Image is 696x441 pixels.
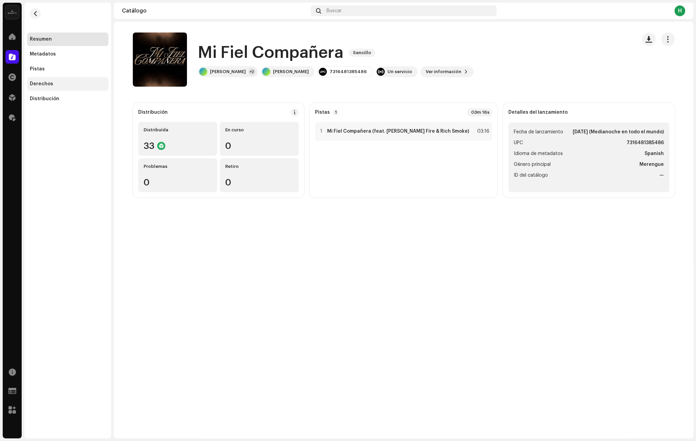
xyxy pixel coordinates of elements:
div: 03m 16s [467,108,492,116]
button: Ver información [420,66,473,77]
span: Género principal [514,160,551,169]
div: [PERSON_NAME] [210,69,246,74]
strong: Mi Fiel Compañera (feat. [PERSON_NAME] Fire & Rich Smoke) [327,129,469,134]
div: Resumen [30,37,52,42]
div: Distribución [30,96,59,102]
strong: Spanish [645,150,664,158]
span: UPC [514,139,523,147]
div: 7316481385486 [330,69,367,74]
strong: Merengue [639,160,664,169]
re-m-nav-item: Pistas [27,62,108,76]
strong: — [659,171,664,179]
p-badge: 1 [333,109,339,115]
strong: Detalles del lanzamiento [508,110,568,115]
span: Sencillo [349,49,375,57]
strong: 7316481385486 [627,139,664,147]
div: Catálogo [122,8,308,14]
strong: Pistas [315,110,330,115]
div: Retiro [225,164,293,169]
div: Distribuída [144,127,212,133]
h1: Mi Fiel Compañera [198,42,343,64]
span: ID del catálogo [514,171,548,179]
span: Ver información [426,65,461,79]
div: Metadatos [30,51,56,57]
div: Distribución [138,110,168,115]
span: Fecha de lanzamiento [514,128,563,136]
div: En curso [225,127,293,133]
div: +2 [249,68,255,75]
div: Problemas [144,164,212,169]
re-m-nav-item: Metadatos [27,47,108,61]
div: [PERSON_NAME] [273,69,309,74]
re-m-nav-item: Distribución [27,92,108,106]
re-m-nav-item: Derechos [27,77,108,91]
span: Idioma de metadatos [514,150,563,158]
re-m-nav-item: Resumen [27,32,108,46]
span: Buscar [326,8,342,14]
strong: [DATE] (Medianoche en todo el mundo) [573,128,664,136]
div: Un servicio [387,69,412,74]
div: 03:16 [474,127,489,135]
div: Derechos [30,81,53,87]
div: H [674,5,685,16]
div: Pistas [30,66,45,72]
img: 02a7c2d3-3c89-4098-b12f-2ff2945c95ee [5,5,19,19]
